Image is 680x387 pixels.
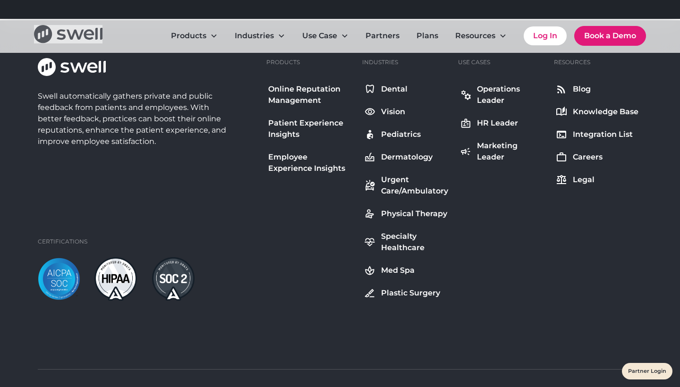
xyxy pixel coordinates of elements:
[477,140,544,163] div: Marketing Leader
[524,26,567,45] a: Log In
[381,287,440,299] div: Plastic Surgery
[574,26,646,46] a: Book a Demo
[152,257,195,301] img: soc2-dark.png
[163,26,225,45] div: Products
[362,127,450,142] a: Pediatrics
[458,82,546,108] a: Operations Leader
[573,106,638,118] div: Knowledge Base
[268,118,353,140] div: Patient Experience Insights
[362,58,398,67] div: Industries
[554,58,590,67] div: Resources
[268,84,353,106] div: Online Reputation Management
[455,30,495,42] div: Resources
[362,104,450,119] a: Vision
[573,84,591,95] div: Blog
[458,58,490,67] div: Use Cases
[362,82,450,97] a: Dental
[362,206,450,221] a: Physical Therapy
[171,30,206,42] div: Products
[554,127,640,142] a: Integration List
[381,174,449,197] div: Urgent Care/Ambulatory
[554,104,640,119] a: Knowledge Base
[448,26,514,45] div: Resources
[266,58,300,67] div: Products
[266,116,355,142] a: Patient Experience Insights
[358,26,407,45] a: Partners
[381,151,433,163] div: Dermatology
[381,208,447,219] div: Physical Therapy
[573,151,603,163] div: Careers
[362,150,450,165] a: Dermatology
[227,26,293,45] div: Industries
[362,229,450,255] a: Specialty Healthcare
[235,30,274,42] div: Industries
[302,30,337,42] div: Use Case
[268,151,353,174] div: Employee Experience Insights
[381,84,408,95] div: Dental
[573,129,633,140] div: Integration List
[295,26,356,45] div: Use Case
[34,25,102,46] a: home
[458,116,546,131] a: HR Leader
[554,82,640,97] a: Blog
[554,150,640,165] a: Careers
[573,174,595,185] div: Legal
[266,82,355,108] a: Online Reputation Management
[477,118,518,129] div: HR Leader
[266,150,355,176] a: Employee Experience Insights
[38,91,230,147] div: Swell automatically gathers private and public feedback from patients and employees. With better ...
[458,138,546,165] a: Marketing Leader
[477,84,544,106] div: Operations Leader
[381,265,415,276] div: Med Spa
[628,365,666,377] a: Partner Login
[381,129,421,140] div: Pediatrics
[381,106,405,118] div: Vision
[362,263,450,278] a: Med Spa
[362,172,450,199] a: Urgent Care/Ambulatory
[554,172,640,187] a: Legal
[362,286,450,301] a: Plastic Surgery
[38,237,87,246] div: Certifications
[409,26,446,45] a: Plans
[94,257,137,301] img: hipaa-light.png
[381,231,449,253] div: Specialty Healthcare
